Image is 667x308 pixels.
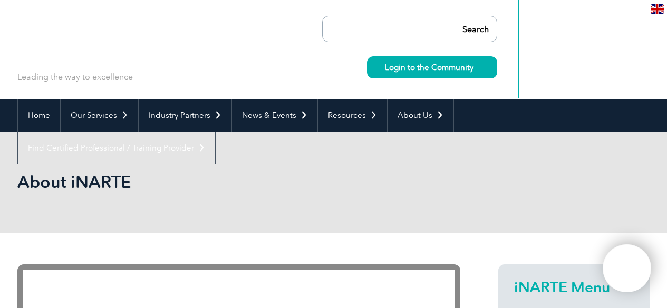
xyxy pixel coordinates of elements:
h2: About iNARTE [17,174,460,191]
img: en [651,4,664,14]
p: Leading the way to excellence [17,71,133,83]
a: Find Certified Professional / Training Provider [18,132,215,164]
img: svg+xml;nitro-empty-id=OTA2OjExNg==-1;base64,PHN2ZyB2aWV3Qm94PSIwIDAgNDAwIDQwMCIgd2lkdGg9IjQwMCIg... [614,255,640,282]
input: Search [439,16,497,42]
a: News & Events [232,99,317,132]
a: Resources [318,99,387,132]
a: Login to the Community [367,56,497,78]
a: Our Services [61,99,138,132]
h2: iNARTE Menu [514,279,634,295]
a: Home [18,99,60,132]
a: About Us [388,99,453,132]
img: svg+xml;nitro-empty-id=MzU4OjIyMw==-1;base64,PHN2ZyB2aWV3Qm94PSIwIDAgMTEgMTEiIHdpZHRoPSIxMSIgaGVp... [473,64,479,70]
a: Industry Partners [139,99,231,132]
